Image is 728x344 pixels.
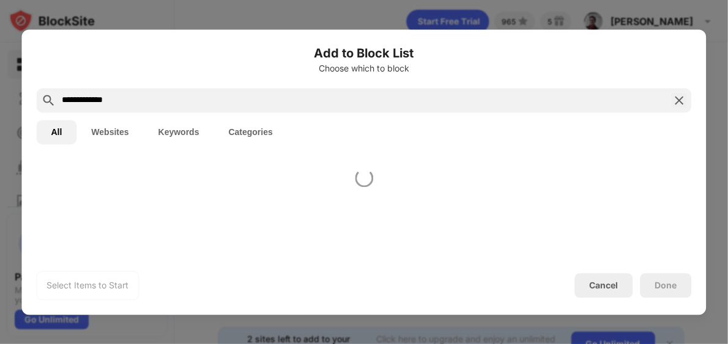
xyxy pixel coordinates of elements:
[144,120,214,144] button: Keywords
[655,280,677,290] div: Done
[37,120,77,144] button: All
[672,93,687,108] img: search-close
[42,93,56,108] img: search.svg
[76,120,143,144] button: Websites
[47,279,129,291] div: Select Items to Start
[37,44,692,62] h6: Add to Block List
[590,280,618,291] div: Cancel
[37,64,692,73] div: Choose which to block
[214,120,288,144] button: Categories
